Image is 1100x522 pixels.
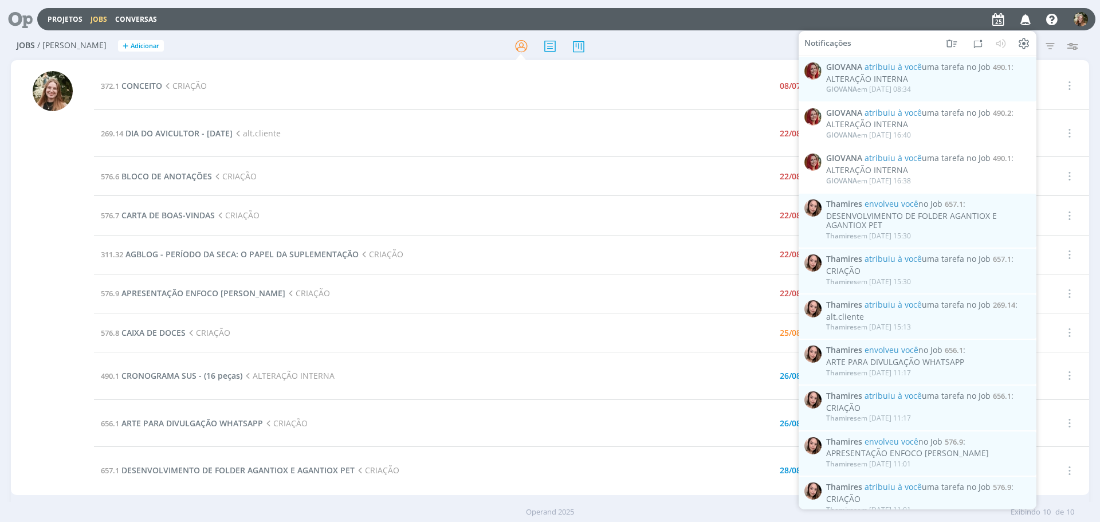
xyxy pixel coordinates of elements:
div: em [DATE] 08:34 [826,85,911,93]
div: DESENVOLVIMENTO DE FOLDER AGANTIOX E AGANTIOX PET [826,211,1030,230]
span: Thamires [826,437,862,446]
span: atribuiu à você [865,390,922,401]
span: CAIXA DE DOCES [121,327,186,338]
span: GIOVANA [826,84,857,94]
img: T [804,254,822,272]
div: 28/08 [780,466,801,474]
span: GIOVANA [826,108,862,117]
span: CRIAÇÃO [263,418,308,429]
a: Conversas [115,14,157,24]
span: 490.1 [993,62,1011,72]
img: T [804,437,822,454]
span: Thamires [826,482,862,492]
span: Thamires [826,413,857,423]
a: 576.8CAIXA DE DOCES [101,327,186,338]
div: em [DATE] 15:30 [826,232,911,240]
div: CRIAÇÃO [826,494,1030,504]
span: Thamires [826,391,862,401]
img: T [804,300,822,317]
span: 372.1 [101,81,119,91]
span: CRIAÇÃO [186,327,230,338]
a: Projetos [48,14,82,24]
span: Exibindo [1011,507,1040,518]
div: 22/08 [780,172,801,180]
div: 22/08 [780,289,801,297]
span: 490.1 [101,371,119,381]
span: APRESENTAÇÃO ENFOCO [PERSON_NAME] [121,288,285,299]
button: Jobs [87,15,111,24]
img: T [804,199,822,217]
img: T [804,346,822,363]
span: 269.14 [101,128,123,139]
span: CRIAÇÃO [285,288,330,299]
img: G [804,108,822,125]
span: uma tarefa no Job [865,253,991,264]
div: 25/08 [780,329,801,337]
span: GIOVANA [826,175,857,185]
div: 22/08 [780,250,801,258]
div: 08/07 [780,82,801,90]
span: 576.9 [945,436,963,446]
button: Conversas [112,15,160,24]
a: 576.6BLOCO DE ANOTAÇÕES [101,171,212,182]
div: ALTERAÇÃO INTERNA [826,120,1030,129]
span: uma tarefa no Job [865,61,991,72]
span: no Job [865,198,942,209]
span: envolveu você [865,344,918,355]
div: em [DATE] 11:01 [826,460,911,468]
span: 576.6 [101,171,119,182]
div: em [DATE] 11:17 [826,369,911,377]
span: 490.1 [993,153,1011,163]
button: L [1073,9,1089,29]
span: 656.1 [993,391,1011,401]
span: atribuiu à você [865,107,922,117]
div: em [DATE] 16:40 [826,131,911,139]
span: DIA DO AVICULTOR - [DATE] [125,128,233,139]
span: 576.7 [101,210,119,221]
button: Projetos [44,15,86,24]
span: GIOVANA [826,154,862,163]
span: CRIAÇÃO [212,171,257,182]
span: GIOVANA [826,62,862,72]
div: CRIAÇÃO [826,266,1030,276]
span: : [826,437,1030,446]
span: BLOCO DE ANOTAÇÕES [121,171,212,182]
span: Thamires [826,504,857,514]
div: APRESENTAÇÃO ENFOCO [PERSON_NAME] [826,449,1030,458]
span: / [PERSON_NAME] [37,41,107,50]
div: em [DATE] 11:01 [826,505,911,513]
span: + [123,40,128,52]
span: 576.9 [993,482,1011,492]
span: : [826,482,1030,492]
img: G [804,154,822,171]
span: : [826,154,1030,163]
a: 269.14DIA DO AVICULTOR - [DATE] [101,128,233,139]
img: T [804,482,822,500]
a: 372.1CONCEITO [101,80,162,91]
div: ARTE PARA DIVULGAÇÃO WHATSAPP [826,358,1030,367]
span: ALTERAÇÃO INTERNA [242,370,335,381]
span: Thamires [826,322,857,332]
span: : [826,300,1030,310]
div: ALTERAÇÃO INTERNA [826,74,1030,84]
span: 576.8 [101,328,119,338]
span: Thamires [826,368,857,378]
div: em [DATE] 16:38 [826,176,911,185]
span: : [826,108,1030,117]
a: Jobs [91,14,107,24]
span: uma tarefa no Job [865,481,991,492]
span: 657.1 [945,199,963,209]
button: +Adicionar [118,40,164,52]
span: Thamires [826,346,862,355]
div: 22/08 [780,129,801,138]
span: CRONOGRAMA SUS - (16 peças) [121,370,242,381]
span: 657.1 [101,465,119,476]
span: CONCEITO [121,80,162,91]
span: atribuiu à você [865,253,922,264]
span: 656.1 [101,418,119,429]
span: CRIAÇÃO [162,80,207,91]
span: Jobs [17,41,35,50]
span: 269.14 [993,300,1015,310]
img: T [804,391,822,409]
span: Thamires [826,231,857,241]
